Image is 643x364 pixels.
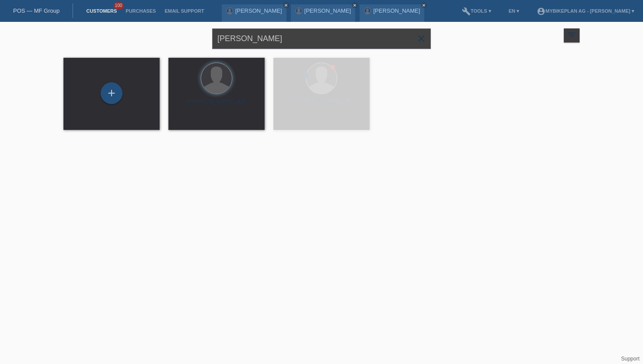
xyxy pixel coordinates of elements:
[422,3,426,7] i: close
[304,7,351,14] a: [PERSON_NAME]
[352,2,358,8] a: close
[13,7,59,14] a: POS — MF Group
[301,71,309,79] i: error
[462,7,471,16] i: build
[235,7,282,14] a: [PERSON_NAME]
[301,71,309,80] div: unconfirmed, pending
[114,2,124,10] span: 100
[101,86,122,101] div: Add customer
[621,356,640,362] a: Support
[284,3,288,7] i: close
[121,8,160,14] a: Purchases
[532,8,639,14] a: account_circleMybikeplan AG - [PERSON_NAME] ▾
[175,98,258,112] div: [PERSON_NAME] (44)
[373,7,420,14] a: [PERSON_NAME]
[416,33,426,44] i: close
[160,8,208,14] a: Email Support
[353,3,357,7] i: close
[421,2,427,8] a: close
[458,8,496,14] a: buildTools ▾
[212,28,431,49] input: Search...
[567,30,577,40] i: filter_list
[280,98,363,112] div: [PERSON_NAME] (37)
[283,2,289,8] a: close
[82,8,121,14] a: Customers
[537,7,545,16] i: account_circle
[504,8,524,14] a: EN ▾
